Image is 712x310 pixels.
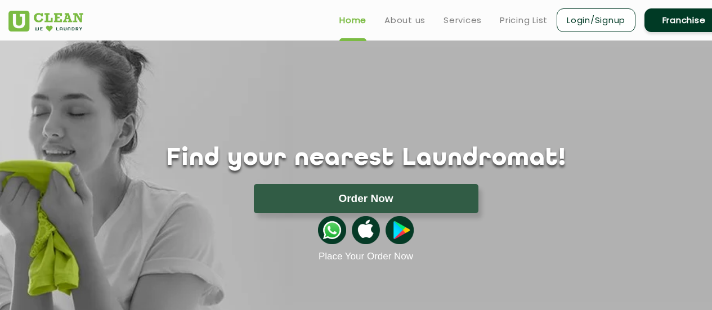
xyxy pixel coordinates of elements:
[557,8,635,32] a: Login/Signup
[384,14,426,27] a: About us
[500,14,548,27] a: Pricing List
[319,251,413,262] a: Place Your Order Now
[352,216,380,244] img: apple-icon.png
[444,14,482,27] a: Services
[254,184,478,213] button: Order Now
[386,216,414,244] img: playstoreicon.png
[318,216,346,244] img: whatsappicon.png
[8,11,83,32] img: UClean Laundry and Dry Cleaning
[339,14,366,27] a: Home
